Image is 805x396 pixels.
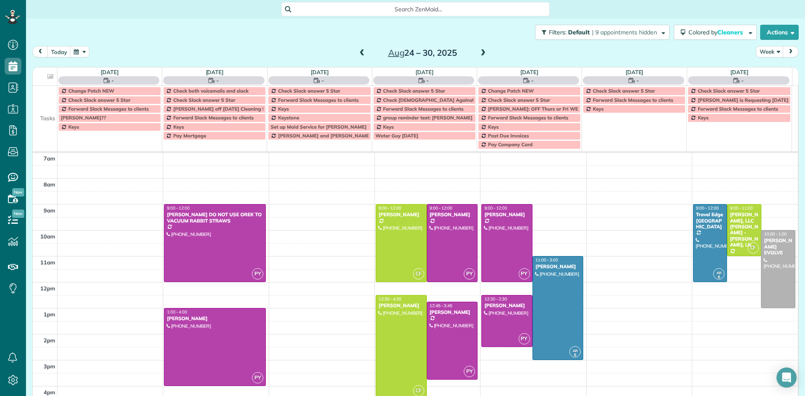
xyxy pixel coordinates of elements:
span: 1:00 - 4:00 [167,309,187,315]
span: Forward Slack Messages to clients [173,114,254,121]
div: [PERSON_NAME] EVOLVE [763,238,792,256]
span: Keys [698,114,709,121]
h2: 24 – 30, 2025 [370,48,475,57]
div: [PERSON_NAME] [484,303,530,308]
span: CF [748,242,759,254]
span: Set up Maid Service for [PERSON_NAME] [270,124,366,130]
span: - [426,76,429,85]
div: [PERSON_NAME], LLC [PERSON_NAME] - [PERSON_NAME], Llc [730,212,758,248]
small: 6 [714,273,724,281]
span: Forward Slack Messages to clients [278,97,358,103]
span: Change Patch NEW [68,88,114,94]
span: 8am [44,181,55,188]
span: 4pm [44,389,55,396]
span: 9:00 - 12:00 [379,205,401,211]
span: Colored by [688,28,746,36]
a: [DATE] [520,69,538,75]
span: Check Slack answer 5 Star [278,88,340,94]
span: Forward Slack Messages to clients [383,106,464,112]
span: 12:45 - 3:45 [430,303,452,308]
a: [DATE] [626,69,644,75]
div: [PERSON_NAME] [429,212,475,217]
span: CF [413,268,424,280]
span: Check both voicemails and slack [173,88,249,94]
span: Forward Slack Messages to clients [593,97,673,103]
span: 10:00 - 1:00 [764,231,787,237]
span: Forward Slack Messages to clients [698,106,778,112]
div: [PERSON_NAME] [378,303,424,308]
span: 12:30 - 4:30 [379,296,401,302]
span: PY [519,333,530,344]
span: AR [573,348,578,353]
span: Aug [388,47,405,58]
div: [PERSON_NAME] [484,212,530,217]
button: Week [756,46,784,57]
button: today [47,46,71,57]
span: - [636,76,639,85]
span: PY [252,268,263,280]
span: [PERSON_NAME] off [DATE] Cleaning Restaurant [173,106,288,112]
span: Cleaners [717,28,744,36]
span: 12pm [40,285,55,292]
span: 11am [40,259,55,266]
span: 1pm [44,311,55,318]
span: 12:30 - 2:30 [484,296,507,302]
a: [DATE] [206,69,224,75]
span: Forward Slack Messages to clients [488,114,569,121]
span: - [112,76,114,85]
span: 9:00 - 12:00 [167,205,190,211]
span: 9:00 - 12:00 [430,205,452,211]
span: Check Slack answer 5 Star [593,88,655,94]
div: [PERSON_NAME] [378,212,424,217]
span: group reminder text: [PERSON_NAME] [383,114,473,121]
span: Change Patch NEW [488,88,534,94]
a: [DATE] [415,69,434,75]
span: Water Guy [DATE] [376,132,418,139]
button: prev [32,46,48,57]
span: Check Slack answer 5 Star [383,88,445,94]
span: Keys [173,124,184,130]
span: [PERSON_NAME]: OFF Thurs or Fri WEEKLY [488,106,589,112]
span: Pay Company Card [488,141,532,148]
span: Check Slack answer 5 Star [68,97,130,103]
span: New [12,188,24,197]
span: 9:00 - 12:00 [484,205,507,211]
span: PY [252,372,263,383]
small: 6 [570,351,580,359]
a: [DATE] [101,69,119,75]
span: Default [568,28,590,36]
span: Forward Slack Messages to clients [68,106,149,112]
button: Actions [760,25,799,40]
div: [PERSON_NAME] [166,316,263,321]
span: Pay Mortgage [173,132,206,139]
span: PY [464,366,475,377]
span: 9:00 - 11:00 [730,205,753,211]
span: Past Due Invoices [488,132,529,139]
span: 3pm [44,363,55,370]
div: Travel Edge [GEOGRAPHIC_DATA] [696,212,724,230]
span: [PERSON_NAME] and [PERSON_NAME] Off Every [DATE] [278,132,411,139]
span: PY [519,268,530,280]
span: Keys [68,124,79,130]
button: next [783,46,799,57]
span: Check [DEMOGRAPHIC_DATA] Against Spreadsheet [383,97,505,103]
a: [DATE] [311,69,329,75]
span: [PERSON_NAME]?? [61,114,106,121]
span: PY [464,268,475,280]
button: Filters: Default | 9 appointments hidden [535,25,670,40]
span: | 9 appointments hidden [592,28,657,36]
div: [PERSON_NAME] [429,309,475,315]
div: [PERSON_NAME] [535,264,581,269]
div: [PERSON_NAME] DO NOT USE OREK TO VACUUM RABBIT STRAWS [166,212,263,224]
span: - [741,76,744,85]
span: - [216,76,219,85]
span: - [531,76,534,85]
span: 9:00 - 12:00 [696,205,719,211]
span: Keys [278,106,289,112]
span: 9am [44,207,55,214]
a: [DATE] [730,69,748,75]
a: Filters: Default | 9 appointments hidden [531,25,670,40]
span: Keys [488,124,499,130]
span: 11:00 - 3:00 [535,257,558,263]
span: 2pm [44,337,55,344]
